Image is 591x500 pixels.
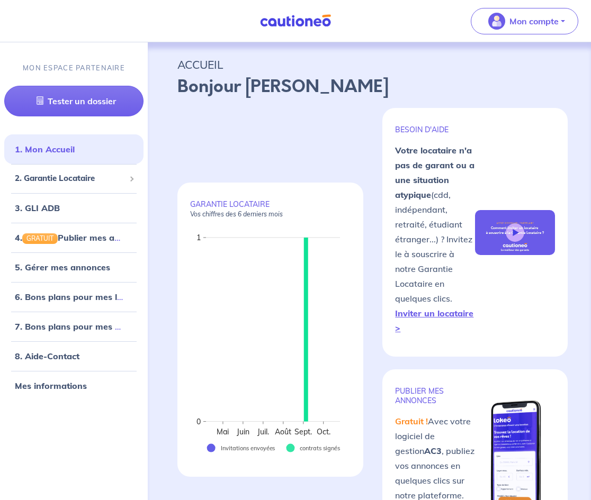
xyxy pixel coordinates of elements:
text: Juil. [257,427,269,437]
div: 4.GRATUITPublier mes annonces [4,226,144,248]
div: Mes informations [4,375,144,396]
text: Oct. [317,427,330,437]
a: Mes informations [15,380,87,390]
img: illu_account_valid_menu.svg [488,13,505,30]
div: 2. Garantie Locataire [4,168,144,189]
a: 3. GLI ADB [15,202,60,213]
p: publier mes annonces [395,386,475,405]
button: illu_account_valid_menu.svgMon compte [471,8,578,34]
div: 5. Gérer mes annonces [4,256,144,277]
p: (cdd, indépendant, retraité, étudiant étranger...) ? Invitez le à souscrire à notre Garantie Loca... [395,143,475,335]
p: GARANTIE LOCATAIRE [190,199,351,219]
p: Bonjour [PERSON_NAME] [177,74,561,99]
a: Tester un dossier [4,86,144,116]
em: Gratuit ! [395,416,428,426]
img: video-gli-new-none.jpg [475,210,555,255]
a: 7. Bons plans pour mes propriétaires [15,321,168,331]
div: 7. Bons plans pour mes propriétaires [4,315,144,337]
text: Sept. [295,427,312,437]
a: 1. Mon Accueil [15,144,75,154]
div: 8. Aide-Contact [4,345,144,366]
em: Vos chiffres des 6 derniers mois [190,210,283,218]
text: 1 [196,233,201,242]
text: Mai [217,427,229,437]
p: Mon compte [509,15,559,28]
text: 0 [196,417,201,426]
div: 1. Mon Accueil [4,139,144,160]
a: 5. Gérer mes annonces [15,261,110,272]
p: ACCUEIL [177,55,561,74]
text: Juin [236,427,249,437]
text: Août [275,427,292,437]
strong: AC3 [424,446,442,456]
p: BESOIN D'AIDE [395,125,475,134]
span: 2. Garantie Locataire [15,172,125,185]
div: 6. Bons plans pour mes locataires [4,286,144,307]
a: 6. Bons plans pour mes locataires [15,291,155,302]
p: MON ESPACE PARTENAIRE [23,63,125,73]
a: 4.GRATUITPublier mes annonces [15,232,149,242]
strong: Votre locataire n'a pas de garant ou a une situation atypique [395,145,474,200]
a: Inviter un locataire > [395,308,473,333]
div: 3. GLI ADB [4,197,144,218]
a: 8. Aide-Contact [15,350,79,361]
img: Cautioneo [256,14,335,28]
